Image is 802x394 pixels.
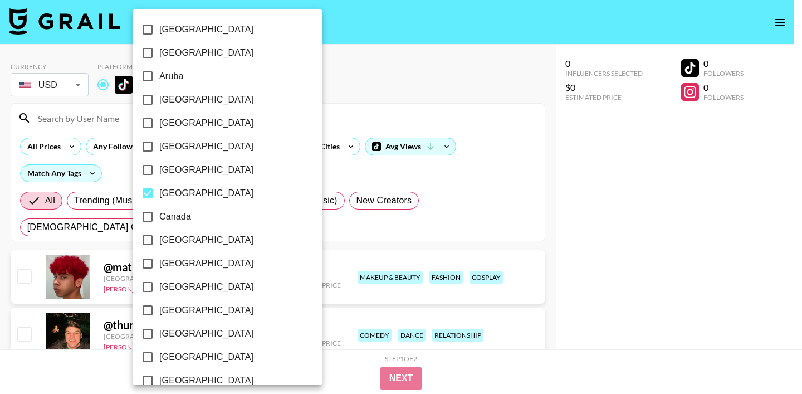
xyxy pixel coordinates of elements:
span: [GEOGRAPHIC_DATA] [159,163,253,177]
span: [GEOGRAPHIC_DATA] [159,351,253,364]
span: [GEOGRAPHIC_DATA] [159,93,253,106]
span: [GEOGRAPHIC_DATA] [159,327,253,341]
span: [GEOGRAPHIC_DATA] [159,140,253,153]
span: [GEOGRAPHIC_DATA] [159,304,253,317]
span: Canada [159,210,191,223]
span: [GEOGRAPHIC_DATA] [159,116,253,130]
span: Aruba [159,70,183,83]
span: [GEOGRAPHIC_DATA] [159,23,253,36]
span: [GEOGRAPHIC_DATA] [159,374,253,387]
span: [GEOGRAPHIC_DATA] [159,46,253,60]
span: [GEOGRAPHIC_DATA] [159,187,253,200]
span: [GEOGRAPHIC_DATA] [159,280,253,294]
iframe: Drift Widget Chat Controller [746,338,789,381]
span: [GEOGRAPHIC_DATA] [159,234,253,247]
span: [GEOGRAPHIC_DATA] [159,257,253,270]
